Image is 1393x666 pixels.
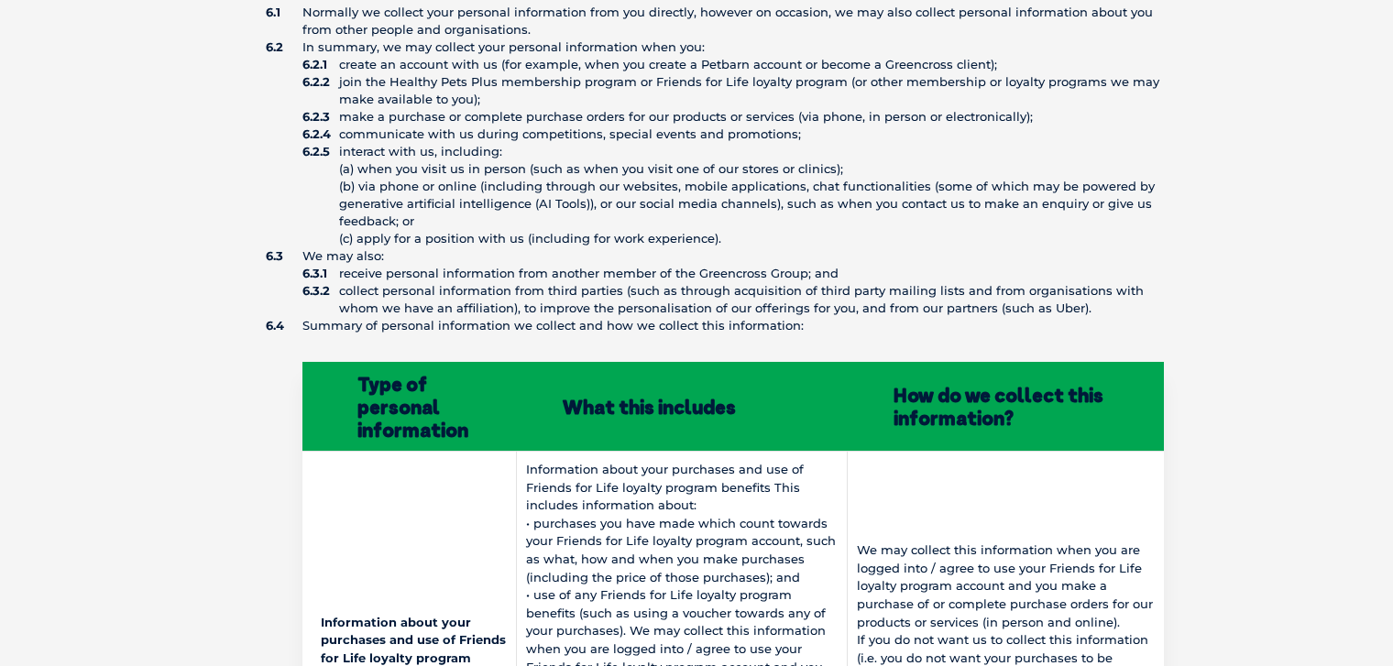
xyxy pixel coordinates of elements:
strong: How do we collect this information? [857,382,1155,430]
strong: Type of personal information [321,371,508,442]
li: collect personal information from third parties (such as through acquisition of third party maili... [302,282,1164,317]
strong: What this includes [526,394,736,419]
li: In summary, we may collect your personal information when you: [266,38,1164,247]
li: interact with us, including: (a) when you visit us in person (such as when you visit one of our s... [302,143,1164,247]
li: We may also: [266,247,1164,317]
button: Search [1357,83,1376,102]
li: communicate with us during competitions, special events and promotions; [302,126,1164,143]
li: make a purchase or complete purchase orders for our products or services (via phone, in person or... [302,108,1164,126]
li: create an account with us (for example, when you create a Petbarn account or become a Greencross ... [302,56,1164,73]
li: receive personal information from another member of the Greencross Group; and [302,265,1164,282]
li: Normally we collect your personal information from you directly, however on occasion, we may also... [266,4,1164,38]
li: join the Healthy Pets Plus membership program or Friends for Life loyalty program (or other membe... [302,73,1164,108]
